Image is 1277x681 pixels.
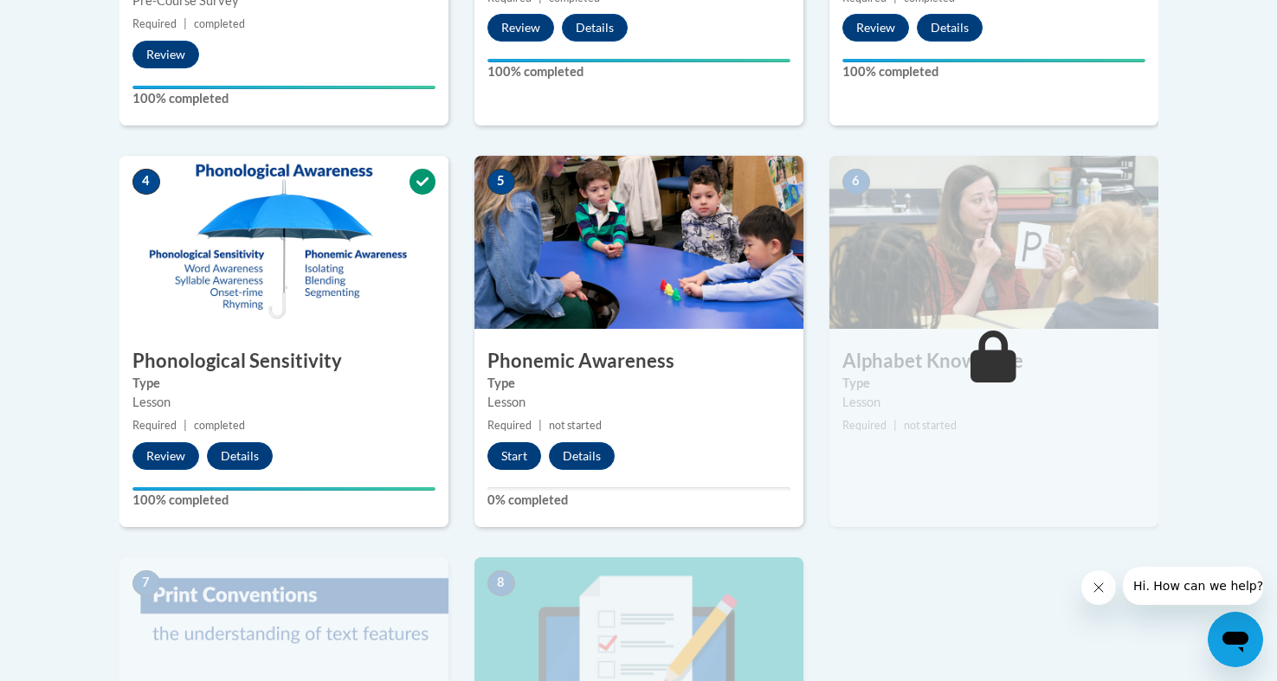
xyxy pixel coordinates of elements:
label: 0% completed [487,491,790,510]
span: Required [132,419,177,432]
button: Review [132,442,199,470]
span: | [893,419,897,432]
label: 100% completed [132,89,435,108]
div: Lesson [132,393,435,412]
iframe: Close message [1081,570,1116,605]
div: Your progress [842,59,1145,62]
h3: Alphabet Knowledge [829,348,1158,375]
iframe: Button to launch messaging window [1208,612,1263,667]
img: Course Image [474,156,803,329]
div: Your progress [487,59,790,62]
label: 100% completed [487,62,790,81]
label: Type [842,374,1145,393]
button: Start [487,442,541,470]
button: Review [842,14,909,42]
span: 5 [487,169,515,195]
span: 7 [132,570,160,596]
img: Course Image [119,156,448,329]
div: Your progress [132,487,435,491]
span: Required [842,419,887,432]
button: Details [207,442,273,470]
span: | [184,419,187,432]
span: 6 [842,169,870,195]
button: Review [487,14,554,42]
label: Type [132,374,435,393]
button: Details [562,14,628,42]
div: Lesson [842,393,1145,412]
img: Course Image [829,156,1158,329]
span: not started [549,419,602,432]
span: 4 [132,169,160,195]
span: 8 [487,570,515,596]
button: Review [132,41,199,68]
label: Type [487,374,790,393]
span: not started [904,419,957,432]
span: completed [194,17,245,30]
h3: Phonological Sensitivity [119,348,448,375]
span: Required [487,419,532,432]
h3: Phonemic Awareness [474,348,803,375]
iframe: Message from company [1123,567,1263,605]
button: Details [917,14,983,42]
span: completed [194,419,245,432]
span: | [539,419,542,432]
span: | [184,17,187,30]
span: Required [132,17,177,30]
label: 100% completed [842,62,1145,81]
div: Your progress [132,86,435,89]
div: Lesson [487,393,790,412]
button: Details [549,442,615,470]
label: 100% completed [132,491,435,510]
